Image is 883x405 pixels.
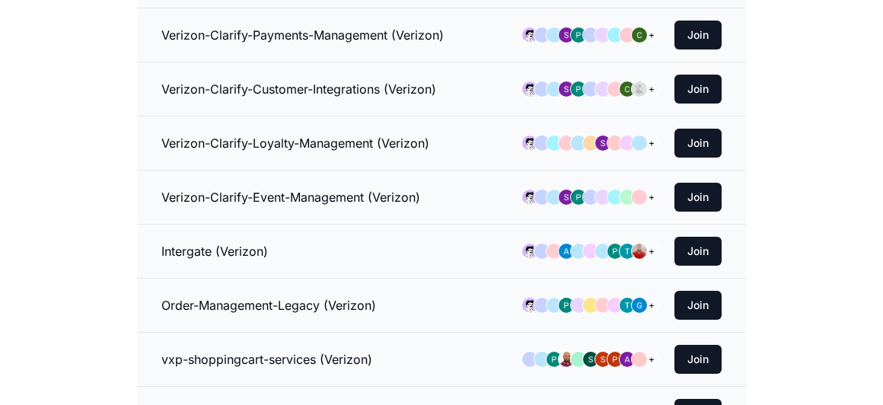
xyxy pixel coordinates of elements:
[620,244,635,259] img: ACg8ocL-P3SnoSMinE6cJ4KuvimZdrZkjavFcOgZl8SznIp-YIbKyw=s96-c
[620,352,635,367] img: ACg8ocICPzw3TCJpbvP5oqTUw-OeQ5tPEuPuFHVtyaCnfaAagCbpGQ=s96-c
[674,291,722,320] button: Join
[607,244,623,259] img: ACg8ocLL3vXvdba5S5V7nChXuiKYjYAj5GQFF3QGVBb6etwgLiZA=s96-c
[559,244,574,259] img: ACg8ocKz7EBFCnWPdTv19o9m_nca3N0OVJEOQCGwElfmCyRVJ95dZw=s96-c
[674,183,722,212] button: Join
[644,244,659,259] div: +
[161,134,429,152] h3: Verizon-Clarify-Loyalty-Management (Verizon)
[674,21,722,49] button: Join
[607,352,623,367] img: ACg8ocJAcLg99A07DI0Bjb7YTZ7lO98p9p7gxWo-JnGaDHMkGyQblA=s96-c
[583,352,598,367] img: ACg8ocJJ9wOaTkeMauVrev4VLW_8tKmEluUeKNxptGL4V32TKRkCPQ=s96-c
[522,190,537,205] img: avatar
[674,237,722,266] button: Join
[161,350,372,368] h3: vxp-shoppingcart-services (Verizon)
[559,190,574,205] img: ACg8ocLMZVwJcQ6ienYYOShb2_tczwC2Z7Z6u8NUc1SVA7ddq9cPVg=s96-c
[644,352,659,367] div: +
[547,352,562,367] img: ACg8ocLL3vXvdba5S5V7nChXuiKYjYAj5GQFF3QGVBb6etwgLiZA=s96-c
[644,298,659,313] div: +
[571,27,586,43] img: ACg8ocLL3vXvdba5S5V7nChXuiKYjYAj5GQFF3QGVBb6etwgLiZA=s96-c
[571,81,586,97] img: ACg8ocLL3vXvdba5S5V7nChXuiKYjYAj5GQFF3QGVBb6etwgLiZA=s96-c
[644,81,659,97] div: +
[559,81,574,97] img: ACg8ocLMZVwJcQ6ienYYOShb2_tczwC2Z7Z6u8NUc1SVA7ddq9cPVg=s96-c
[632,27,647,43] img: ACg8ocKkQdaZ7O0W4isa6ORNxlMkUhTbx31wX9jVkdgwMeQO7anWDQ=s96-c
[161,242,268,260] h3: Intergate (Verizon)
[522,136,537,151] img: avatar
[644,136,659,151] div: +
[522,81,537,97] img: avatar
[674,345,722,374] button: Join
[522,244,537,259] img: avatar
[161,188,420,206] h3: Verizon-Clarify-Event-Management (Verizon)
[571,190,586,205] img: ACg8ocLL3vXvdba5S5V7nChXuiKYjYAj5GQFF3QGVBb6etwgLiZA=s96-c
[595,352,610,367] img: ACg8ocLg2_KGMaESmVdPJoxlc_7O_UeM10l1C5GIc0P9QNRQFTV7=s96-c
[632,244,647,259] img: ACg8ocIv1za6F8xGYbww3Hkw6O_IrTbW7Mgj4yyE-WS8LmDaajZivmk=s96-c
[161,26,444,44] h3: Verizon-Clarify-Payments-Management (Verizon)
[644,27,659,43] div: +
[559,298,574,313] img: ACg8ocLL3vXvdba5S5V7nChXuiKYjYAj5GQFF3QGVBb6etwgLiZA=s96-c
[522,27,537,43] img: avatar
[595,136,610,151] img: ACg8ocLMZVwJcQ6ienYYOShb2_tczwC2Z7Z6u8NUc1SVA7ddq9cPVg=s96-c
[161,80,436,98] h3: Verizon-Clarify-Customer-Integrations (Verizon)
[644,190,659,205] div: +
[674,75,722,104] button: Join
[620,81,635,97] img: ACg8ocKkQdaZ7O0W4isa6ORNxlMkUhTbx31wX9jVkdgwMeQO7anWDQ=s96-c
[632,298,647,313] img: ACg8ocLgD4B0PbMnFCRezSs6CxZErLn06tF4Svvl2GU3TFAxQEAh9w=s96-c
[161,296,376,314] h3: Order-Management-Legacy (Verizon)
[632,81,647,97] img: ACg8ocIFSWBhaO1VbicHmTio-9URHFPgsd0fLhvxQXlDxn86vlgNSg=s96-c
[559,27,574,43] img: ACg8ocLMZVwJcQ6ienYYOShb2_tczwC2Z7Z6u8NUc1SVA7ddq9cPVg=s96-c
[559,352,574,367] img: ACg8ocIpWYaV2uWFLDfsvApOy6-lY0d_Qcq218dZjDbEexeynHUXZQ=s96-c
[674,129,722,158] button: Join
[522,298,537,313] img: avatar
[620,298,635,313] img: ACg8ocL-P3SnoSMinE6cJ4KuvimZdrZkjavFcOgZl8SznIp-YIbKyw=s96-c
